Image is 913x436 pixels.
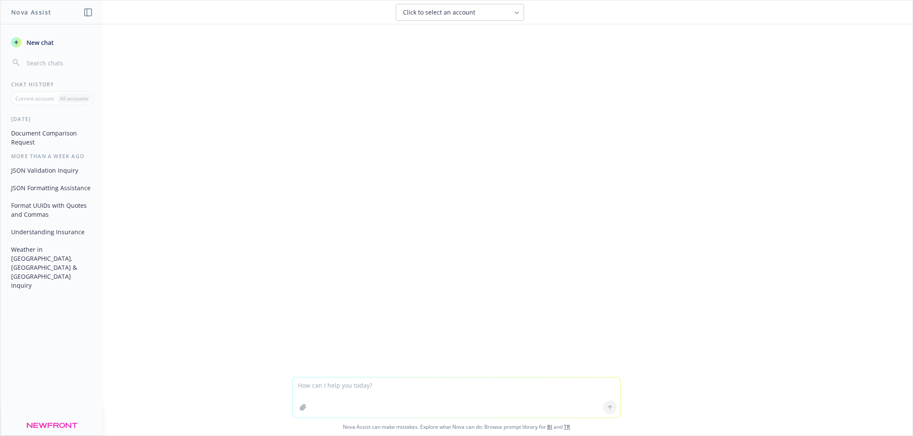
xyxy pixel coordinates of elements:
a: TR [564,423,570,430]
button: JSON Formatting Assistance [8,181,96,195]
button: New chat [8,35,96,50]
button: Document Comparison Request [8,126,96,149]
span: Click to select an account [403,8,475,17]
div: [DATE] [1,115,103,123]
a: BI [547,423,552,430]
p: Current account [15,95,54,102]
button: Understanding Insurance [8,225,96,239]
button: Click to select an account [396,4,524,21]
div: Chat History [1,81,103,88]
button: Format UUIDs with Quotes and Commas [8,198,96,221]
h1: Nova Assist [11,8,51,17]
button: JSON Validation Inquiry [8,163,96,177]
div: More than a week ago [1,153,103,160]
span: New chat [25,38,54,47]
button: Weather in [GEOGRAPHIC_DATA], [GEOGRAPHIC_DATA] & [GEOGRAPHIC_DATA] Inquiry [8,242,96,292]
p: All accounts [60,95,88,102]
input: Search chats [25,57,93,69]
span: Nova Assist can make mistakes. Explore what Nova can do: Browse prompt library for and [4,418,909,436]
